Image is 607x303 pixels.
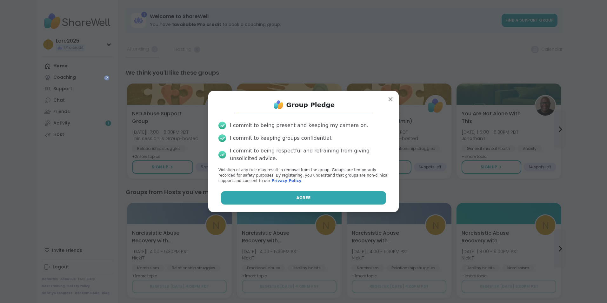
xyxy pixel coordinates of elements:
h1: Group Pledge [286,100,335,109]
img: ShareWell Logo [272,98,285,111]
div: I commit to being respectful and refraining from giving unsolicited advice. [230,147,389,162]
p: Violation of any rule may result in removal from the group. Groups are temporarily recorded for s... [218,167,389,183]
div: I commit to keeping groups confidential. [230,134,333,142]
span: Agree [297,195,311,201]
a: Privacy Policy [271,178,301,183]
div: I commit to being present and keeping my camera on. [230,122,368,129]
button: Agree [221,191,386,205]
iframe: Spotlight [104,75,109,80]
